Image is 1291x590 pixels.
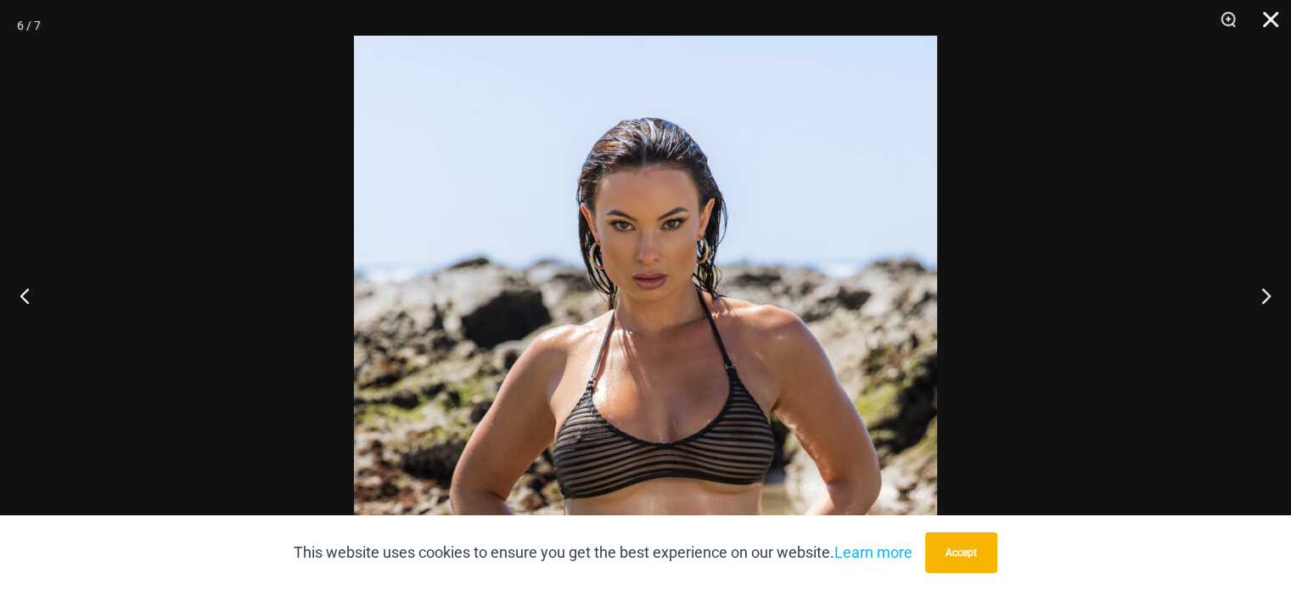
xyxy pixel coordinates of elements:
button: Accept [925,532,997,573]
div: 6 / 7 [17,13,41,38]
a: Learn more [834,543,912,561]
p: This website uses cookies to ensure you get the best experience on our website. [294,540,912,565]
button: Next [1227,253,1291,338]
